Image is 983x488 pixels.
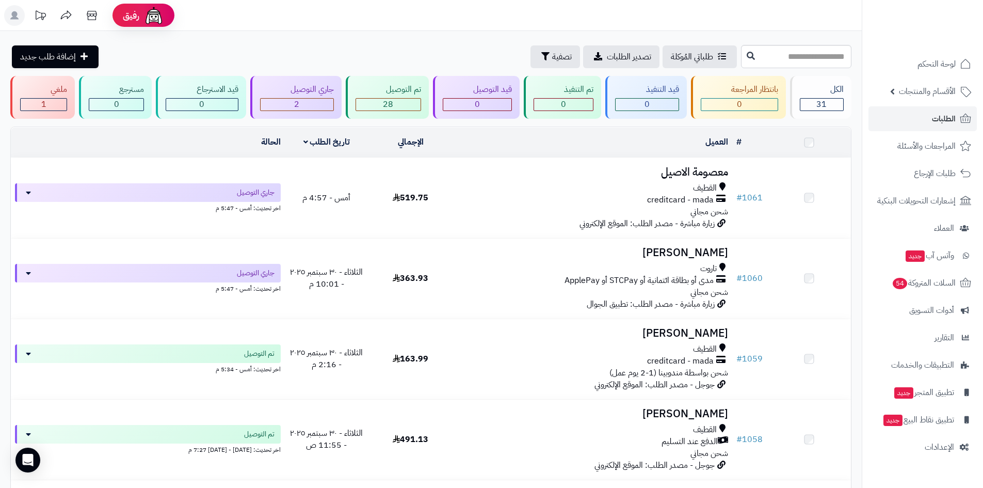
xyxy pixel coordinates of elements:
[383,98,393,111] span: 28
[868,52,977,76] a: لوحة التحكم
[736,433,742,446] span: #
[868,435,977,460] a: الإعدادات
[393,272,428,285] span: 363.93
[736,192,763,204] a: #1061
[899,84,956,99] span: الأقسام والمنتجات
[868,216,977,241] a: العملاء
[123,9,139,22] span: رفيق
[891,358,954,372] span: التطبيقات والخدمات
[607,51,651,63] span: تصدير الطلبات
[662,436,718,448] span: الدفع عند التسليم
[690,447,728,460] span: شحن مجاني
[475,98,480,111] span: 0
[89,84,144,96] div: مسترجع
[20,51,76,63] span: إضافة طلب جديد
[594,379,715,391] span: جوجل - مصدر الطلب: الموقع الإلكتروني
[522,76,603,119] a: تم التنفيذ 0
[393,433,428,446] span: 491.13
[587,298,715,310] span: زيارة مباشرة - مصدر الطلب: تطبيق الجوال
[736,272,742,285] span: #
[303,136,350,148] a: تاريخ الطلب
[897,139,956,153] span: المراجعات والأسئلة
[443,99,511,111] div: 0
[41,98,46,111] span: 1
[534,99,593,111] div: 0
[736,353,763,365] a: #1059
[199,98,204,111] span: 0
[15,444,281,454] div: اخر تحديث: [DATE] - [DATE] 7:27 م
[693,424,717,436] span: القطيف
[290,347,363,371] span: الثلاثاء - ٣٠ سبتمبر ٢٠٢٥ - 2:16 م
[868,188,977,213] a: إشعارات التحويلات البنكية
[166,84,238,96] div: قيد الاسترجاع
[244,429,275,439] span: تم التوصيل
[244,349,275,359] span: تم التوصيل
[882,413,954,427] span: تطبيق نقاط البيع
[344,76,431,119] a: تم التوصيل 28
[561,98,566,111] span: 0
[290,266,363,290] span: الثلاثاء - ٣٠ سبتمبر ٢٠٢٥ - 10:01 م
[21,99,67,111] div: 1
[736,272,763,285] a: #1060
[788,76,853,119] a: الكل31
[20,84,67,96] div: ملغي
[690,286,728,298] span: شحن مجاني
[15,282,281,293] div: اخر تحديث: أمس - 5:47 م
[906,250,925,262] span: جديد
[934,221,954,235] span: العملاء
[294,98,299,111] span: 2
[868,161,977,186] a: طلبات الإرجاع
[894,387,913,399] span: جديد
[893,385,954,400] span: تطبيق المتجر
[609,367,728,379] span: شحن بواسطة مندوبينا (1-2 يوم عمل)
[800,84,844,96] div: الكل
[616,99,678,111] div: 0
[261,99,333,111] div: 2
[77,76,154,119] a: مسترجع 0
[261,136,281,148] a: الحالة
[565,275,714,287] span: مدى أو بطاقة ائتمانية أو STCPay أو ApplePay
[647,355,714,367] span: creditcard - mada
[690,206,728,218] span: شحن مجاني
[932,112,956,126] span: الطلبات
[701,84,778,96] div: بانتظار المراجعة
[893,278,907,289] span: 54
[356,84,421,96] div: تم التوصيل
[868,325,977,350] a: التقارير
[457,327,728,339] h3: [PERSON_NAME]
[737,98,742,111] span: 0
[868,407,977,432] a: تطبيق نقاط البيعجديد
[644,98,650,111] span: 0
[579,217,715,230] span: زيارة مباشرة - مصدر الطلب: الموقع الإلكتروني
[917,57,956,71] span: لوحة التحكم
[925,440,954,454] span: الإعدادات
[457,166,728,178] h3: معصومة الاصيل
[302,192,350,204] span: أمس - 4:57 م
[647,194,714,206] span: creditcard - mada
[701,99,778,111] div: 0
[934,330,954,345] span: التقارير
[398,136,424,148] a: الإجمالي
[356,99,421,111] div: 28
[693,343,717,355] span: القطيف
[237,187,275,198] span: جاري التوصيل
[15,448,40,473] div: Open Intercom Messenger
[431,76,522,119] a: قيد التوصيل 0
[534,84,593,96] div: تم التنفيذ
[583,45,659,68] a: تصدير الطلبات
[868,271,977,295] a: السلات المتروكة54
[237,268,275,278] span: جاري التوصيل
[914,166,956,181] span: طلبات الإرجاع
[868,134,977,159] a: المراجعات والأسئلة
[693,182,717,194] span: القطيف
[913,28,973,50] img: logo-2.png
[816,98,827,111] span: 31
[877,194,956,208] span: إشعارات التحويلات البنكية
[248,76,344,119] a: جاري التوصيل 2
[15,202,281,213] div: اخر تحديث: أمس - 5:47 م
[868,353,977,377] a: التطبيقات والخدمات
[143,5,164,26] img: ai-face.png
[27,5,53,28] a: تحديثات المنصة
[443,84,512,96] div: قيد التوصيل
[909,303,954,318] span: أدوات التسويق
